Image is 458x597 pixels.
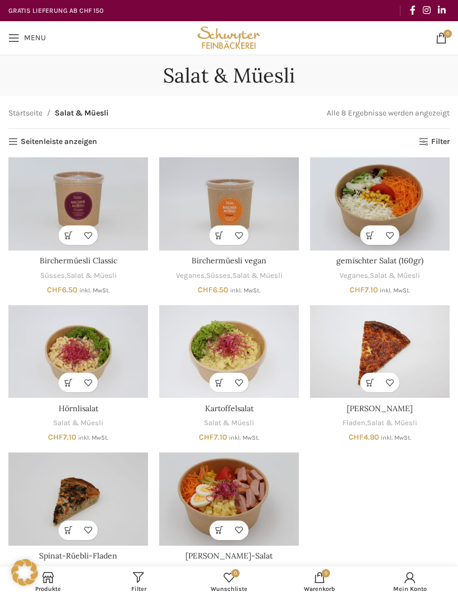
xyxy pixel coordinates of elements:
a: Fladen [342,418,365,429]
a: Spinat-Rüebli-Fladen [39,551,117,561]
a: Facebook social link [406,2,419,19]
a: Birchermüesli vegan [159,157,299,251]
small: inkl. MwSt. [380,287,410,294]
bdi: 6.50 [198,285,228,295]
a: Salat & Müesli [367,418,417,429]
a: Birchermüesli Classic [8,157,148,251]
a: [PERSON_NAME]-Salat [185,551,273,561]
a: Salat & Müesli [66,271,117,281]
h1: Salat & Müesli [163,64,295,88]
a: Startseite [8,107,42,119]
a: Veganes [340,271,368,281]
small: inkl. MwSt. [78,434,108,441]
span: CHF [349,432,364,442]
span: 0 [322,569,330,577]
a: Hörnlisalat [59,403,98,413]
a: In den Warenkorb legen: „Wurst-Käse-Salat“ [209,521,229,540]
a: In den Warenkorb legen: „Birchermüesli vegan“ [209,225,229,245]
a: Seitenleiste anzeigen [8,137,97,147]
nav: Breadcrumb [8,107,108,119]
span: CHF [48,432,63,442]
div: , [8,565,148,576]
a: Site logo [195,32,264,42]
span: Filter [99,585,178,593]
span: CHF [47,285,62,295]
a: In den Warenkorb legen: „Käse-Fladen“ [360,373,380,392]
span: 0 [443,30,452,38]
a: In den Warenkorb legen: „Hörnlisalat“ [59,373,78,392]
a: Veganes [176,271,204,281]
div: , [310,418,450,429]
a: 0 [430,27,452,49]
a: In den Warenkorb legen: „Birchermüesli Classic“ [59,225,78,245]
a: Mein Konto [365,569,455,594]
a: In den Warenkorb legen: „Spinat-Rüebli-Fladen“ [59,521,78,540]
a: Salat & Müesli [204,565,254,576]
a: Salat & Müesli [53,418,103,429]
a: 0 Wunschliste [184,569,274,594]
a: Käse-Fladen [310,305,450,398]
span: Warenkorb [280,585,359,593]
a: Birchermüesli vegan [192,256,266,266]
a: Salat & Müesli [370,271,420,281]
a: Salat & Müesli [232,271,283,281]
a: Fladen [41,565,64,576]
a: In den Warenkorb legen: „Kartoffelsalat“ [209,373,229,392]
a: Kartoffelsalat [205,403,254,413]
a: gemischter Salat (160gr) [336,256,423,266]
a: Filter [93,569,184,594]
small: inkl. MwSt. [230,287,260,294]
span: 0 [231,569,240,577]
span: CHF [198,285,213,295]
a: Linkedin social link [435,2,450,19]
a: Instagram social link [419,2,434,19]
small: inkl. MwSt. [381,434,411,441]
a: Filter [419,137,450,147]
bdi: 4.90 [349,432,379,442]
bdi: 6.50 [47,285,78,295]
a: In den Warenkorb legen: „gemischter Salat (160gr)“ [360,225,380,245]
a: Salat & Müesli [65,565,116,576]
span: Salat & Müesli [55,107,108,119]
a: Kartoffelsalat [159,305,299,398]
a: Spinat-Rüebli-Fladen [8,452,148,546]
a: gemischter Salat (160gr) [310,157,450,251]
span: CHF [199,432,214,442]
div: My cart [274,569,365,594]
a: Süsses [40,271,65,281]
div: Meine Wunschliste [184,569,274,594]
a: Wurst-Käse-Salat [159,452,299,546]
a: [PERSON_NAME] [347,403,413,413]
bdi: 7.10 [350,285,378,295]
a: Hörnlisalat [8,305,148,398]
div: , [8,271,148,281]
img: Bäckerei Schwyter [195,21,264,55]
small: inkl. MwSt. [229,434,259,441]
a: Open mobile menu [3,27,51,49]
span: Menu [24,34,46,42]
small: inkl. MwSt. [79,287,109,294]
a: Süsses [206,271,231,281]
bdi: 7.10 [199,432,227,442]
a: 0 Warenkorb [274,569,365,594]
div: , [310,271,450,281]
bdi: 7.10 [48,432,77,442]
a: Birchermüesli Classic [40,256,117,266]
strong: GRATIS LIEFERUNG AB CHF 150 [8,7,103,15]
span: CHF [350,285,365,295]
a: Salat & Müesli [204,418,254,429]
span: Wunschliste [189,585,269,593]
span: Mein Konto [370,585,450,593]
div: , , [159,271,299,281]
p: Alle 8 Ergebnisse werden angezeigt [327,107,450,119]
